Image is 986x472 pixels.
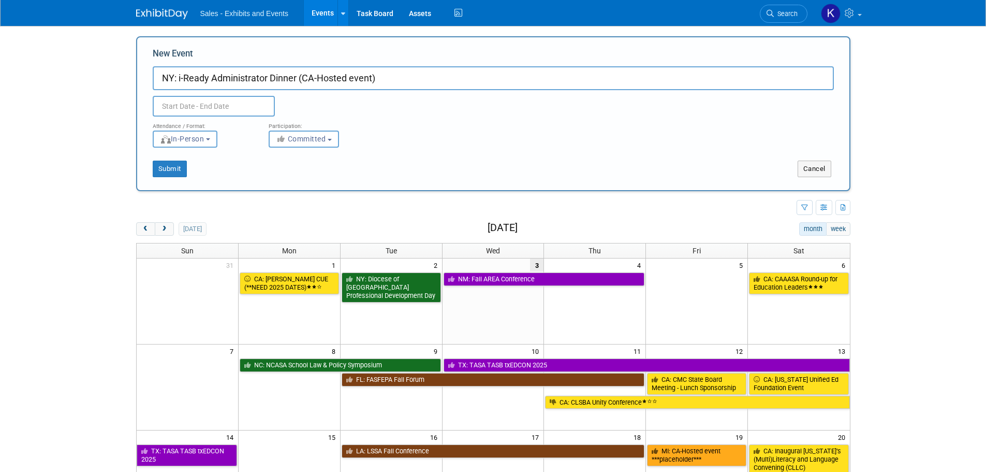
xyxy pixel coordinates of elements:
span: In-Person [160,135,204,143]
span: 19 [734,431,747,444]
a: MI: CA-Hosted event ***placeholder*** [647,445,746,466]
input: Start Date - End Date [153,96,275,117]
a: CA: CLSBA Unity Conference [545,396,849,409]
img: Kara Haven [821,4,841,23]
button: [DATE] [179,222,206,236]
a: LA: LSSA Fall Conference [342,445,645,458]
button: Committed [269,131,339,148]
label: New Event [153,48,193,64]
span: 31 [225,259,238,271]
a: TX: TASA TASB txEDCON 2025 [444,359,850,372]
button: next [155,222,174,236]
span: Sales - Exhibits and Events [200,9,288,18]
span: Tue [386,247,397,255]
button: month [799,222,827,236]
span: Search [774,10,798,18]
span: 18 [632,431,645,444]
span: 13 [837,345,850,357]
span: Wed [486,247,500,255]
a: NC: NCASA School Law & Policy Symposium [240,359,441,372]
span: 15 [327,431,340,444]
button: prev [136,222,155,236]
span: 8 [331,345,340,357]
a: CA: CAAASA Round-up for Education Leaders [749,273,848,294]
span: Mon [282,247,297,255]
a: CA: [PERSON_NAME] CUE (**NEED 2025 DATES) [240,273,339,294]
button: In-Person [153,131,217,148]
span: 3 [530,259,543,271]
span: 16 [429,431,442,444]
span: 1 [331,259,340,271]
a: NM: Fall AREA Conference [444,273,645,286]
span: Committed [276,135,326,143]
button: Cancel [798,161,831,177]
button: Submit [153,161,187,177]
a: CA: CMC State Board Meeting - Lunch Sponsorship [647,373,746,394]
div: Participation: [269,117,369,130]
span: 20 [837,431,850,444]
span: Fri [693,247,701,255]
a: CA: [US_STATE] Unified Ed Foundation Event [749,373,848,394]
button: week [826,222,850,236]
span: 6 [841,259,850,271]
span: Sun [181,247,194,255]
input: Name of Trade Show / Conference [153,66,834,90]
span: 4 [636,259,645,271]
a: FL: FASFEPA Fall Forum [342,373,645,387]
img: ExhibitDay [136,9,188,19]
a: Search [760,5,807,23]
span: 11 [632,345,645,357]
span: 14 [225,431,238,444]
a: NY: Diocese of [GEOGRAPHIC_DATA] Professional Development Day [342,273,441,302]
span: 5 [738,259,747,271]
span: 2 [433,259,442,271]
span: 12 [734,345,747,357]
h2: [DATE] [488,222,518,234]
span: Thu [588,247,601,255]
span: 10 [531,345,543,357]
span: 9 [433,345,442,357]
div: Attendance / Format: [153,117,253,130]
span: 17 [531,431,543,444]
span: 7 [229,345,238,357]
a: TX: TASA TASB txEDCON 2025 [137,445,237,466]
span: Sat [793,247,804,255]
